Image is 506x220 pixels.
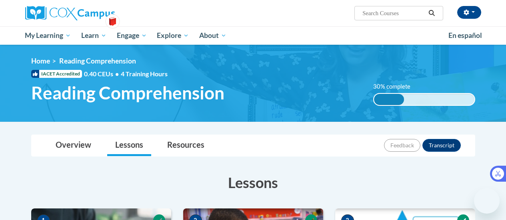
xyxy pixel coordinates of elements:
[117,31,147,40] span: Engage
[107,135,151,156] a: Lessons
[426,8,438,18] button: Search
[373,82,419,91] label: 30% complete
[457,6,481,19] button: Account Settings
[25,31,71,40] span: My Learning
[374,94,404,105] div: 30% complete
[31,82,224,103] span: Reading Comprehension
[152,26,194,45] a: Explore
[443,27,487,44] a: En español
[115,70,119,77] span: •
[59,57,136,65] span: Reading Comprehension
[159,135,212,156] a: Resources
[362,8,426,18] input: Search Courses
[199,31,226,40] span: About
[112,26,152,45] a: Engage
[81,31,106,40] span: Learn
[448,31,482,40] span: En español
[76,26,112,45] a: Learn
[31,70,82,78] span: IACET Accredited
[25,6,169,20] a: Cox Campus
[384,139,420,152] button: Feedback
[20,26,76,45] a: My Learning
[19,26,487,45] div: Main menu
[194,26,232,45] a: About
[422,139,461,152] button: Transcript
[48,135,99,156] a: Overview
[31,57,50,65] a: Home
[25,6,115,20] img: Cox Campus
[84,69,121,78] span: 0.40 CEUs
[157,31,189,40] span: Explore
[121,70,168,77] span: 4 Training Hours
[31,172,475,192] h3: Lessons
[474,188,500,214] iframe: Button to launch messaging window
